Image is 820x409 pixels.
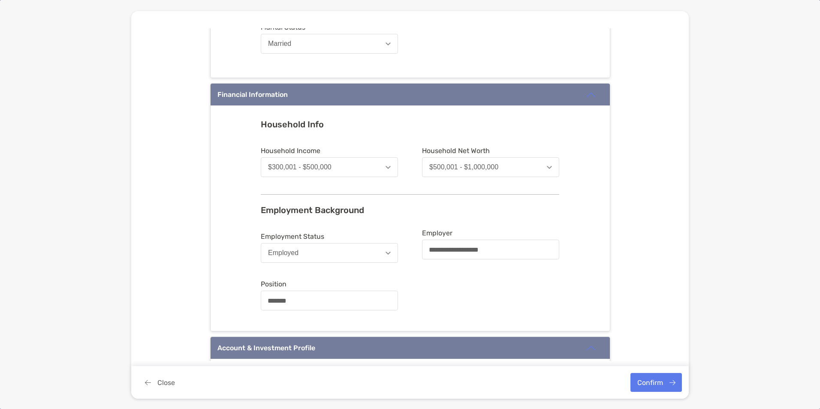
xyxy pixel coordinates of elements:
[261,147,398,155] span: Household Income
[586,90,596,100] img: icon arrow
[217,90,288,99] div: Financial Information
[386,42,391,45] img: Open dropdown arrow
[422,147,559,155] span: Household Net Worth
[422,157,559,177] button: $500,001 - $1,000,000
[261,280,398,288] span: Position
[261,243,398,263] button: Employed
[586,343,596,353] img: icon arrow
[422,229,559,237] span: Employer
[630,373,682,392] button: Confirm
[268,40,291,48] div: Married
[138,373,181,392] button: Close
[261,232,398,241] span: Employment Status
[261,157,398,177] button: $300,001 - $500,000
[386,166,391,169] img: Open dropdown arrow
[268,249,298,257] div: Employed
[547,166,552,169] img: Open dropdown arrow
[217,344,315,352] div: Account & Investment Profile
[261,297,398,304] input: Position
[429,163,498,171] div: $500,001 - $1,000,000
[268,163,332,171] div: $300,001 - $500,000
[386,252,391,255] img: Open dropdown arrow
[261,205,559,215] h3: Employment Background
[261,119,559,129] h3: Household Info
[261,34,398,54] button: Married
[422,246,559,253] input: Employer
